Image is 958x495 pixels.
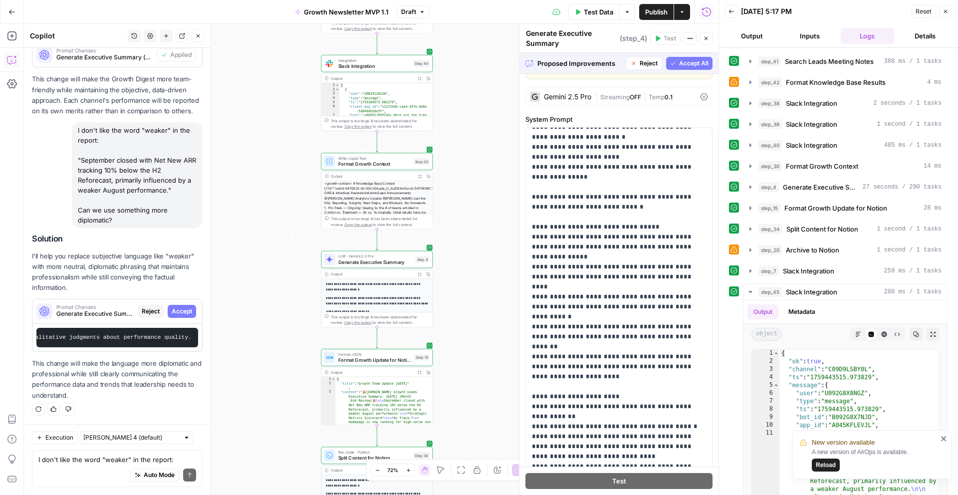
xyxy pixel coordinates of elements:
span: Format Knowledge Base Results [786,77,886,87]
textarea: Generate Executive Summary [526,28,617,48]
span: 1 second / 1 tasks [877,225,942,234]
label: System Prompt [525,114,713,124]
span: Test Data [584,7,613,17]
span: Slack Integration [786,119,837,129]
span: 280 ms / 1 tasks [884,287,942,296]
div: This output is too large & has been abbreviated for review. to view the full content. [331,216,430,228]
span: Generate Executive Summary [783,182,859,192]
div: Step 40 [413,60,429,67]
button: Output [725,28,779,44]
div: This output is too large & has been abbreviated for review. to view the full content. [331,314,430,325]
button: Reject [138,305,164,318]
button: Logs [841,28,895,44]
div: 9 [752,413,779,421]
div: 7 [752,397,779,405]
div: 1 [321,83,339,87]
div: 6 [752,389,779,397]
span: 2 seconds / 1 tasks [873,99,942,108]
span: Accept All [679,59,709,68]
div: This output is too large & has been abbreviated for review. to view the full content. [331,20,430,31]
span: step_15 [758,203,780,213]
span: Copy the output [344,26,372,31]
span: Execution [45,433,73,442]
h2: Solution [32,234,203,244]
div: This output is too large & has been abbreviated for review. to view the full content. [331,118,430,129]
div: Output [331,369,413,375]
div: Format JSONFormat Growth Update for NotionStep 15Output{ "title":"Growth Team Update [DATE]" , "c... [321,349,433,425]
span: Toggle code folding, rows 2 through 72 [335,87,339,92]
span: Generate Executive Summary [338,258,413,265]
span: 14 ms [924,162,942,171]
span: Split Content for Notion [786,224,858,234]
div: Output [331,75,413,81]
button: Accept [168,305,196,318]
span: Growth Newsletter MVP 1.1 [304,7,389,17]
span: Slack Integration [786,98,837,108]
span: step_7 [758,266,779,276]
span: step_38 [758,98,782,108]
button: 1 second / 1 tasks [743,221,948,237]
g: Edge from step_30 to step_4 [376,229,378,250]
span: 4 ms [927,78,942,87]
button: Inputs [783,28,837,44]
img: Slack-mark-RGB.png [326,60,333,67]
div: 3 [321,92,339,96]
button: Reload [812,459,840,472]
span: Reset [916,7,932,16]
p: I'll help you replace subjective language like "weaker" with more neutral, diplomatic phrasing th... [32,251,203,293]
div: Step 15 [415,354,430,361]
button: Accept All [666,57,713,70]
span: Auto Mode [144,471,175,480]
div: 2 [321,87,339,92]
span: step_40 [758,140,782,150]
span: Accept [172,307,192,316]
g: Edge from step_4 to step_15 [376,327,378,348]
div: Step 34 [413,452,429,459]
span: 27 seconds / 290 tasks [863,183,942,192]
span: step_30 [758,161,782,171]
button: 28 ms [743,200,948,216]
button: 27 seconds / 290 tasks [743,179,948,195]
button: 485 ms / 1 tasks [743,137,948,153]
div: 5 [752,381,779,389]
div: 3 [752,365,779,373]
g: Edge from step_40 to step_30 [376,131,378,152]
span: Slack Integration [786,287,837,297]
div: 4 [752,373,779,381]
span: Slack Integration [786,140,837,150]
span: step_39 [758,119,782,129]
p: This change will make the language more diplomatic and professional while still clearly communica... [32,358,203,401]
button: Reject [626,57,662,70]
span: Test [612,476,626,486]
button: 259 ms / 1 tasks [743,263,948,279]
div: 1 [321,377,335,381]
span: Archive to Notion [786,245,839,255]
button: Metadata [782,304,821,319]
div: A new version of AirOps is available. [812,448,938,472]
div: I don't like the word "weaker" in the report: "September closed with Net New ARR tracking 10% bel... [72,122,203,228]
button: 1 second / 1 tasks [743,242,948,258]
span: Toggle code folding, rows 5 through 299 [773,381,779,389]
span: step_41 [758,56,781,66]
span: Copy the output [344,223,372,227]
span: Format Growth Context [786,161,858,171]
span: 1 second / 1 tasks [877,120,942,129]
span: | [595,91,600,101]
div: 1 [752,349,779,357]
span: Prompt Changes [56,48,153,53]
button: 2 seconds / 1 tasks [743,95,948,111]
div: 5 [321,100,339,105]
span: object [751,328,782,341]
button: close [941,435,948,443]
button: 280 ms / 1 tasks [743,284,948,300]
div: Write Liquid TextFormat Growth ContextStep 30Output<growth-context> # Knowledge Base Context [{"i... [321,153,433,229]
button: Draft [397,5,430,18]
div: 2 [752,357,779,365]
span: Copy the output [344,124,372,129]
span: Reject [640,59,658,68]
button: Applied [157,48,196,61]
span: ( step_4 ) [620,33,647,43]
span: Copy the output [344,320,372,325]
span: Toggle code folding, rows 1 through 483 [335,83,339,87]
span: Write Liquid Text [338,155,411,161]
